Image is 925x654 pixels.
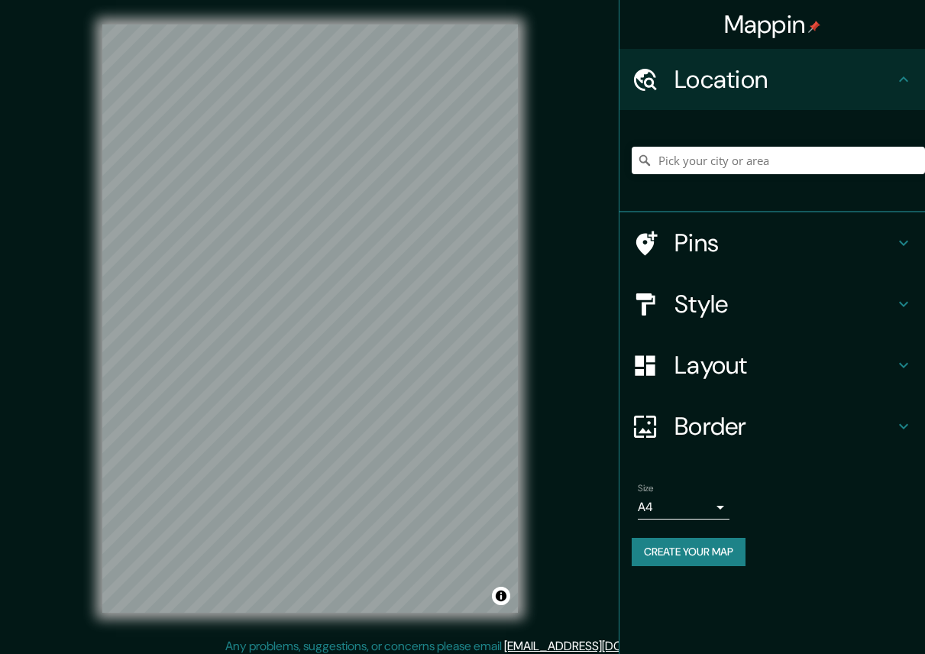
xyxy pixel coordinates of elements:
[504,638,693,654] a: [EMAIL_ADDRESS][DOMAIN_NAME]
[619,274,925,335] div: Style
[619,335,925,396] div: Layout
[638,495,729,520] div: A4
[632,147,925,174] input: Pick your city or area
[619,212,925,274] div: Pins
[619,396,925,457] div: Border
[674,64,894,95] h4: Location
[808,21,820,33] img: pin-icon.png
[789,594,908,637] iframe: Help widget launcher
[674,228,894,258] h4: Pins
[674,411,894,442] h4: Border
[724,9,821,40] h4: Mappin
[492,587,510,605] button: Toggle attribution
[638,482,654,495] label: Size
[619,49,925,110] div: Location
[632,538,745,566] button: Create your map
[674,350,894,380] h4: Layout
[674,289,894,319] h4: Style
[102,24,518,613] canvas: Map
